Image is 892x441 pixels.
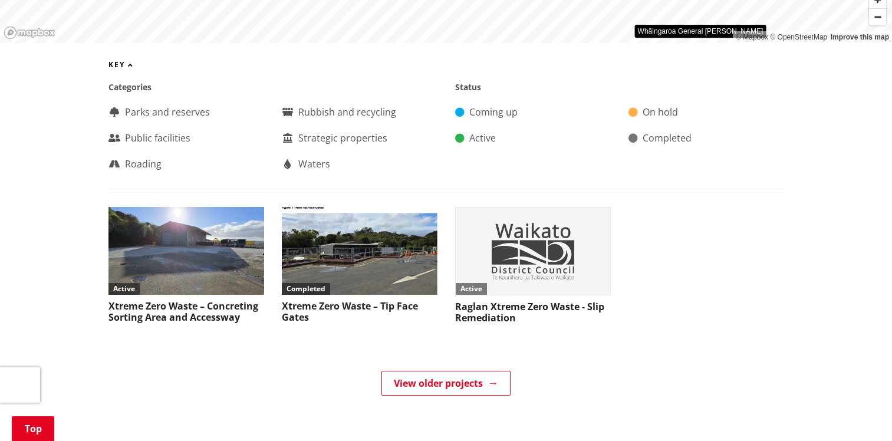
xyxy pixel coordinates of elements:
[12,416,54,441] a: Top
[108,283,140,295] div: Active
[108,61,134,69] button: Key
[628,131,784,145] div: Completed
[831,33,889,41] a: Improve this map
[108,105,264,119] div: Parks and reserves
[282,283,330,295] div: Completed
[282,105,437,119] div: Rubbish and recycling
[869,8,886,25] button: Zoom out
[108,207,264,295] img: PR 24297 Xtreme Zero Waste - Concreting Sorting Area and Accessway
[628,105,784,119] div: On hold
[108,301,264,323] h3: Xtreme Zero Waste – Concreting Sorting Area and Accessway
[282,301,437,323] h3: Xtreme Zero Waste – Tip Face Gates
[108,157,264,171] div: Roading
[282,157,437,171] div: Waters
[456,283,487,295] div: Active
[381,371,511,396] a: View older projects
[108,81,437,93] div: Categories
[4,26,55,40] a: Mapbox homepage
[736,33,768,41] a: Mapbox
[456,208,610,294] img: image-fallback.svg
[455,207,611,324] a: ActiveRaglan Xtreme Zero Waste - Slip Remediation
[869,9,886,25] span: Zoom out
[282,207,437,295] img: PR 24130 Raglan resource recovery center tip face gates
[770,33,827,41] a: OpenStreetMap
[838,391,880,434] iframe: Messenger Launcher
[638,28,763,35] div: Whāingaroa General [PERSON_NAME]
[282,207,437,323] a: CompletedXtreme Zero Waste – Tip Face Gates
[108,207,264,323] a: ActiveXtreme Zero Waste – Concreting Sorting Area and Accessway
[282,131,437,145] div: Strategic properties
[455,301,611,324] h3: Raglan Xtreme Zero Waste - Slip Remediation
[455,131,611,145] div: Active
[455,105,611,119] div: Coming up
[108,131,264,145] div: Public facilities
[455,81,784,93] div: Status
